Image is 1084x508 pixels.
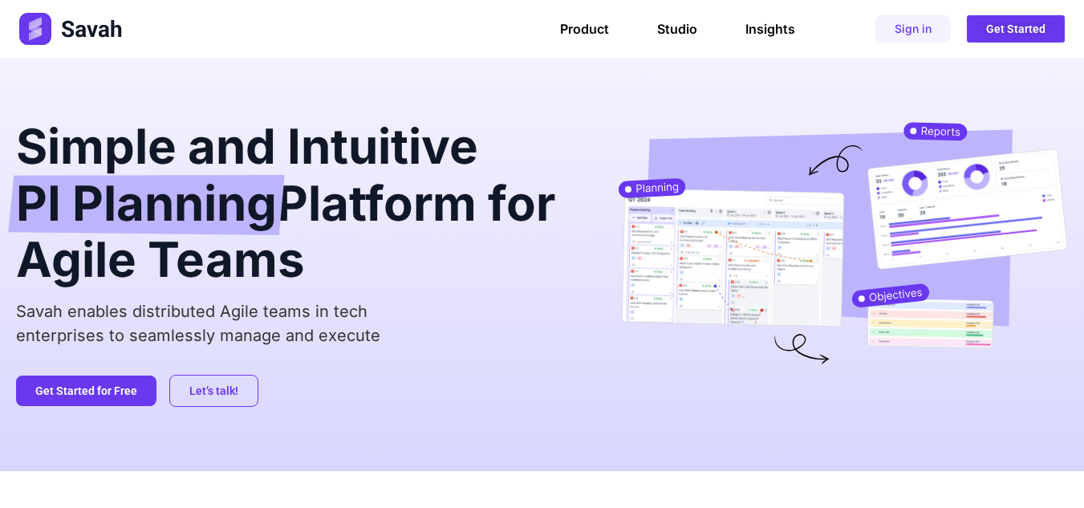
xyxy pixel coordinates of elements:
[657,21,697,37] a: Studio
[745,21,795,37] a: Insights
[16,299,566,347] p: Savah enables distributed Agile teams in tech enterprises to seamlessly manage and execute
[35,385,137,396] span: Get Started for Free
[560,21,795,37] nav: Menu
[875,15,951,43] a: Sign in
[895,23,932,35] span: Sign in
[560,21,609,37] a: Product
[967,15,1065,43] a: Get Started
[16,122,566,283] h2: Simple and Intuitive Platform for Agile Teams
[169,375,258,407] a: Let’s talk!
[16,175,277,235] span: PI Planning
[16,376,156,406] a: Get Started for Free
[189,385,238,396] span: Let’s talk!
[986,23,1045,35] span: Get Started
